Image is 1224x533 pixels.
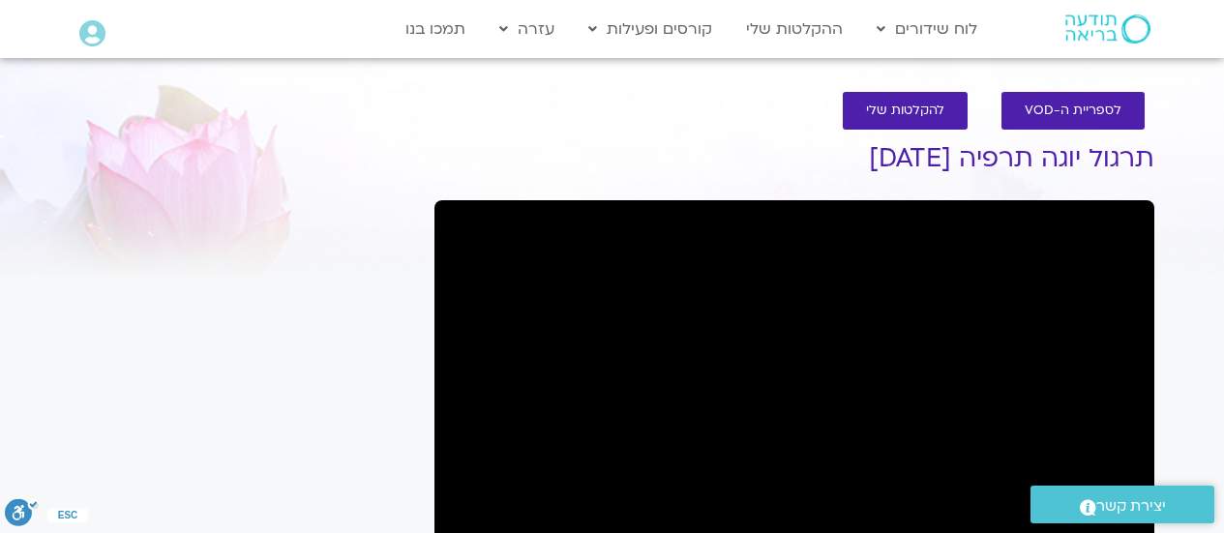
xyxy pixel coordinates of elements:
[1096,493,1166,519] span: יצירת קשר
[736,11,852,47] a: ההקלטות שלי
[490,11,564,47] a: עזרה
[396,11,475,47] a: תמכו בנו
[1025,104,1121,118] span: לספריית ה-VOD
[843,92,968,130] a: להקלטות שלי
[866,104,944,118] span: להקלטות שלי
[867,11,987,47] a: לוח שידורים
[1030,486,1214,523] a: יצירת קשר
[434,144,1154,173] h1: תרגול יוגה תרפיה [DATE]
[1065,15,1150,44] img: תודעה בריאה
[1001,92,1145,130] a: לספריית ה-VOD
[579,11,722,47] a: קורסים ופעילות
